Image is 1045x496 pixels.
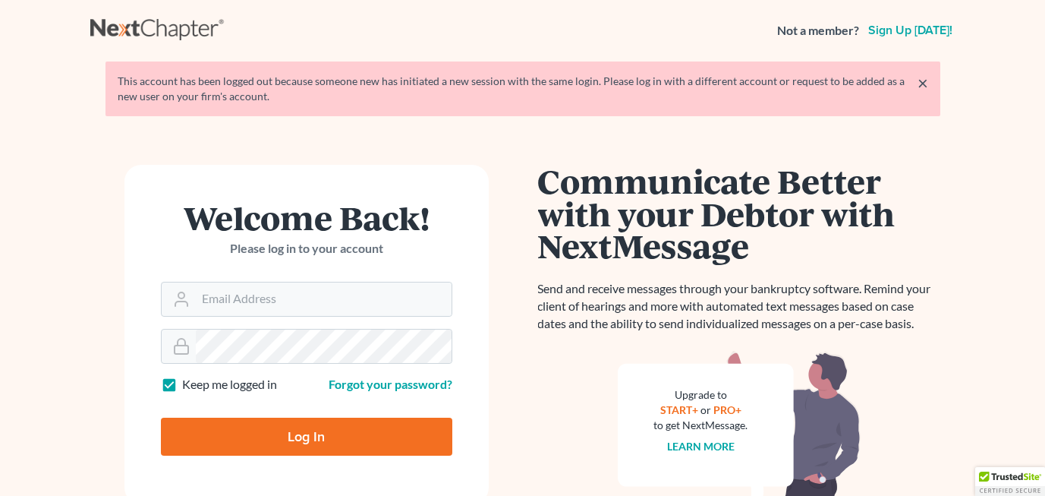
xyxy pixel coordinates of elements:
[196,283,452,316] input: Email Address
[182,376,277,393] label: Keep me logged in
[777,22,859,39] strong: Not a member?
[660,403,698,416] a: START+
[538,280,940,333] p: Send and receive messages through your bankruptcy software. Remind your client of hearings and mo...
[667,440,735,453] a: Learn more
[161,201,452,234] h1: Welcome Back!
[329,377,452,391] a: Forgot your password?
[865,24,955,36] a: Sign up [DATE]!
[700,403,711,416] span: or
[654,387,748,403] div: Upgrade to
[538,165,940,262] h1: Communicate Better with your Debtor with NextMessage
[654,418,748,433] div: to get NextMessage.
[118,74,928,104] div: This account has been logged out because someone new has initiated a new session with the same lo...
[975,467,1045,496] div: TrustedSite Certified
[161,418,452,456] input: Log In
[918,74,928,92] a: ×
[161,240,452,257] p: Please log in to your account
[713,403,741,416] a: PRO+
